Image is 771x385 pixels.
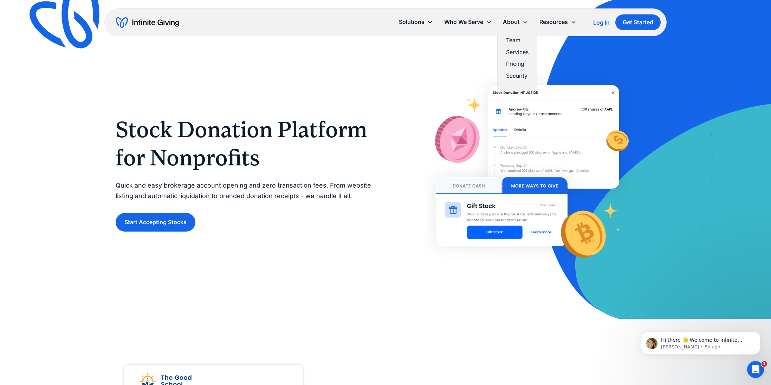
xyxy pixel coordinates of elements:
div: Solutions [393,14,439,30]
div: About [497,14,534,30]
div: Who We Serve [444,17,483,27]
a: Log In [593,18,610,27]
div: Solutions [399,17,425,27]
div: Resources [539,17,568,27]
a: Get Started [615,14,661,30]
nav: About [497,30,537,91]
iframe: Intercom live chat [747,361,764,378]
a: Services [506,48,529,57]
p: Quick and easy brokerage account opening and zero transaction fees. From website listing and auto... [116,180,371,202]
span: 1 [762,361,767,367]
h1: Stock Donation Platform for Nonprofits [116,115,371,172]
div: Who We Serve [439,14,497,30]
a: Start Accepting Stocks [116,213,195,232]
a: Team [506,36,529,45]
iframe: Intercom notifications message [630,317,771,366]
img: With Infinite Giving’s stock donation platform, it’s easy for donors to give stock to your nonpro... [418,68,637,279]
a: home [116,17,179,28]
a: Pricing [506,59,529,69]
div: About [503,17,520,27]
div: Resources [534,14,582,30]
a: Security [506,71,529,81]
div: Log In [593,20,610,25]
